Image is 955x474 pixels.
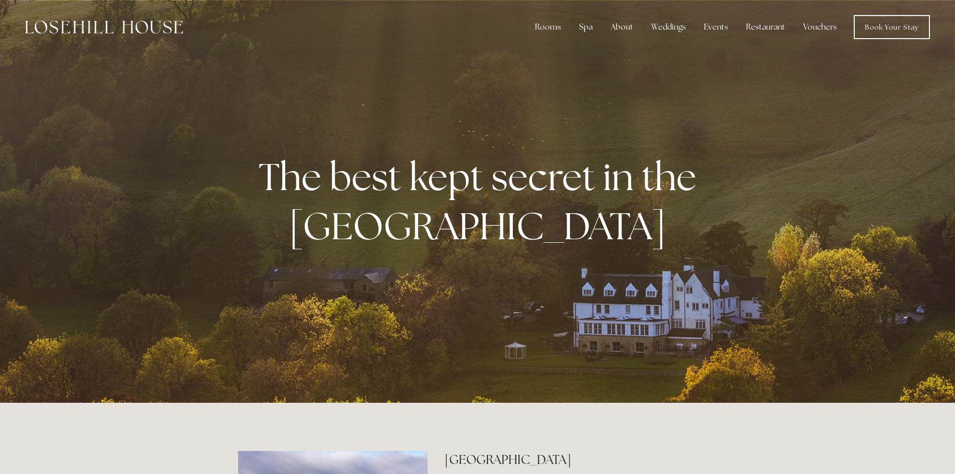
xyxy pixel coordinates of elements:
[795,17,845,37] a: Vouchers
[603,17,641,37] div: About
[445,451,717,468] h2: [GEOGRAPHIC_DATA]
[259,152,704,250] strong: The best kept secret in the [GEOGRAPHIC_DATA]
[527,17,569,37] div: Rooms
[643,17,694,37] div: Weddings
[696,17,736,37] div: Events
[25,21,183,34] img: Losehill House
[854,15,930,39] a: Book Your Stay
[738,17,793,37] div: Restaurant
[571,17,601,37] div: Spa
